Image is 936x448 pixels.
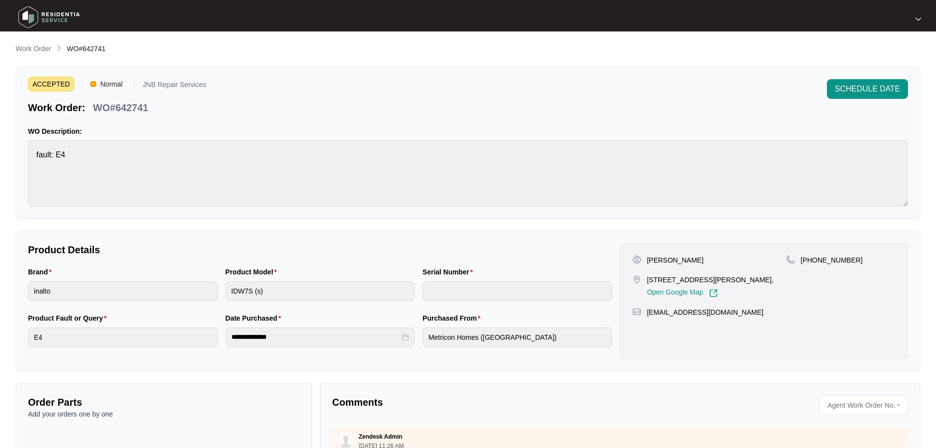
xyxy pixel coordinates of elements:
img: map-pin [786,255,795,264]
textarea: fault: E4 [28,140,908,207]
p: Product Details [28,243,612,257]
p: Add your orders one by one [28,409,300,419]
p: [PHONE_NUMBER] [801,255,863,265]
a: Work Order [14,44,53,55]
p: Order Parts [28,395,300,409]
p: [EMAIL_ADDRESS][DOMAIN_NAME] [647,307,764,317]
p: Zendesk Admin [359,433,402,441]
label: Product Fault or Query [28,313,111,323]
input: Date Purchased [231,332,400,342]
label: Date Purchased [226,313,285,323]
button: SCHEDULE DATE [827,79,908,99]
img: map-pin [632,307,641,316]
label: Purchased From [423,313,484,323]
a: Open Google Map [647,289,718,298]
img: user-pin [632,255,641,264]
input: Purchased From [423,328,612,347]
p: Work Order [16,44,51,54]
p: Work Order: [28,101,85,115]
p: [PERSON_NAME] [647,255,704,265]
span: Normal [96,77,126,91]
label: Serial Number [423,267,477,277]
p: WO#642741 [93,101,148,115]
p: - [897,398,904,413]
span: Agent Work Order No. [823,398,895,413]
p: WO Description: [28,126,908,136]
input: Product Fault or Query [28,328,218,347]
span: ACCEPTED [28,77,74,91]
span: WO#642741 [67,45,106,53]
label: Brand [28,267,56,277]
label: Product Model [226,267,281,277]
p: [STREET_ADDRESS][PERSON_NAME], [647,275,774,285]
img: user.svg [339,433,353,448]
input: Brand [28,281,218,301]
p: Comments [332,395,613,409]
span: SCHEDULE DATE [835,83,900,95]
p: JNB Repair Services [142,81,206,91]
input: Serial Number [423,281,612,301]
img: dropdown arrow [915,17,921,22]
img: Vercel Logo [90,81,96,87]
img: chevron-right [55,44,63,52]
img: map-pin [632,275,641,284]
input: Product Model [226,281,415,301]
img: Link-External [709,289,718,298]
img: residentia service logo [15,2,84,32]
